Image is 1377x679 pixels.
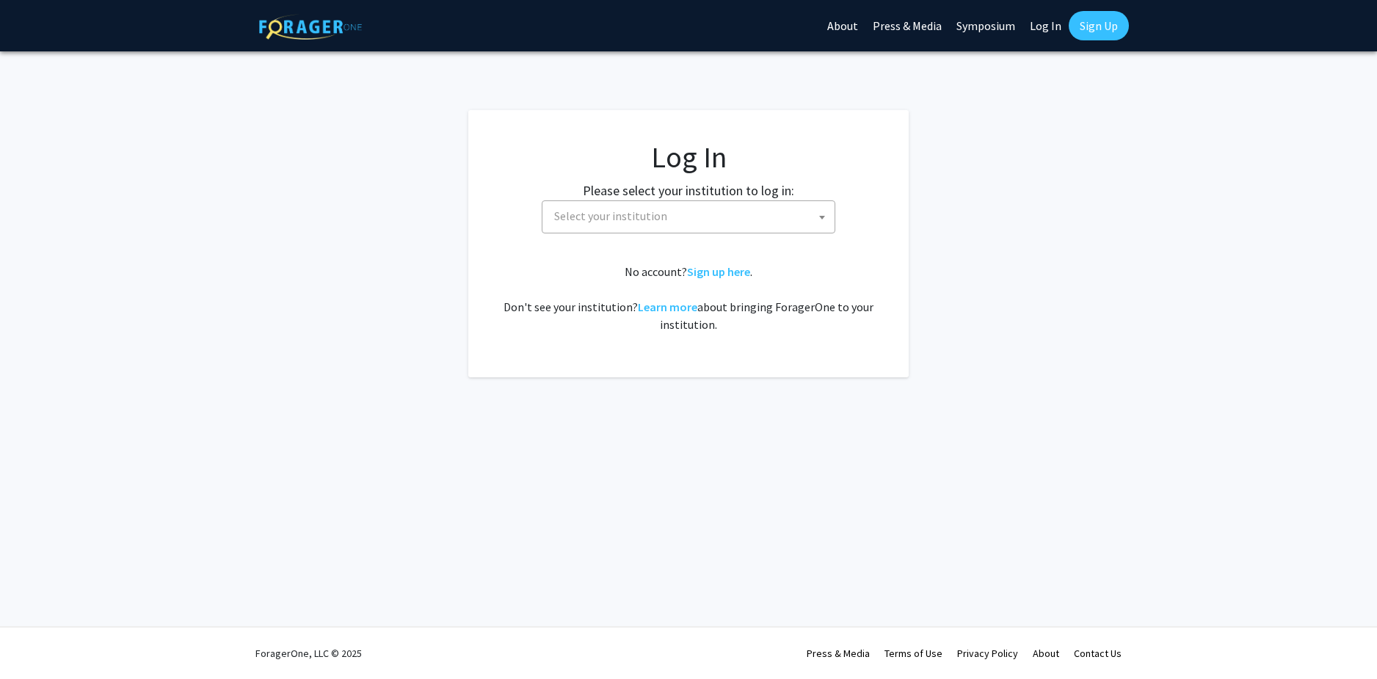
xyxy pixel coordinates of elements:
[687,264,750,279] a: Sign up here
[255,628,362,679] div: ForagerOne, LLC © 2025
[1069,11,1129,40] a: Sign Up
[554,208,667,223] span: Select your institution
[1033,647,1059,660] a: About
[583,181,794,200] label: Please select your institution to log in:
[259,14,362,40] img: ForagerOne Logo
[1074,647,1122,660] a: Contact Us
[638,299,697,314] a: Learn more about bringing ForagerOne to your institution
[957,647,1018,660] a: Privacy Policy
[807,647,870,660] a: Press & Media
[548,201,835,231] span: Select your institution
[542,200,835,233] span: Select your institution
[498,139,879,175] h1: Log In
[884,647,942,660] a: Terms of Use
[498,263,879,333] div: No account? . Don't see your institution? about bringing ForagerOne to your institution.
